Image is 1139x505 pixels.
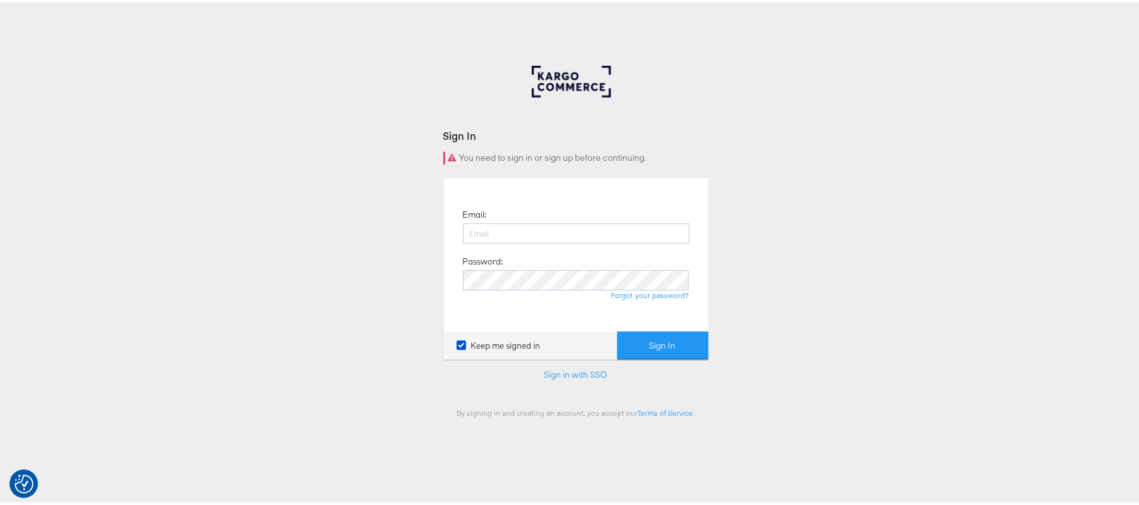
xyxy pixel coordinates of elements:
[612,288,689,297] a: Forgot your password?
[443,126,709,140] div: Sign In
[463,221,689,241] input: Email
[463,206,487,218] label: Email:
[638,406,694,415] a: Terms of Service
[443,406,709,415] div: By signing in and creating an account, you accept our .
[457,337,541,349] label: Keep me signed in
[545,366,608,378] a: Sign in with SSO
[463,253,503,265] label: Password:
[15,472,34,491] img: Revisit consent button
[617,329,708,358] button: Sign In
[443,149,709,162] div: You need to sign in or sign up before continuing.
[15,472,34,491] button: Consent Preferences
